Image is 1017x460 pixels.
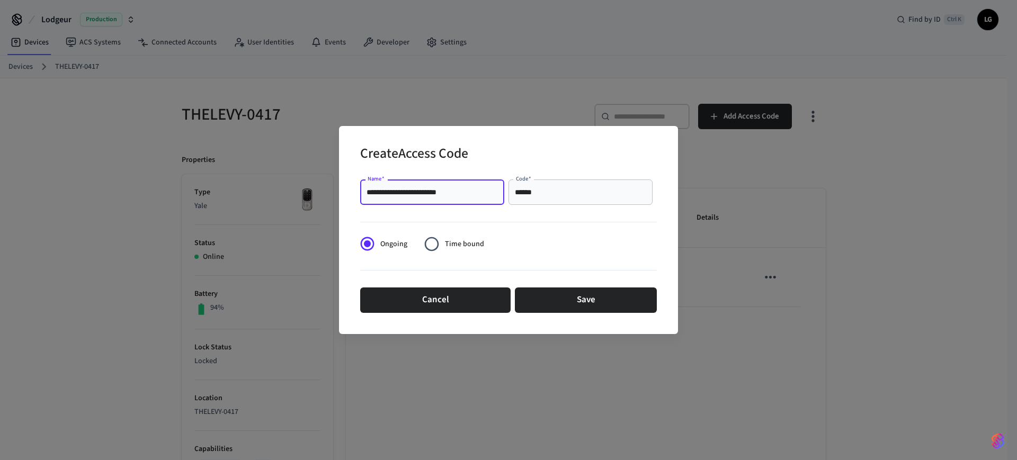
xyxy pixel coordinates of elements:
label: Name [368,175,385,183]
button: Save [515,287,657,313]
h2: Create Access Code [360,139,468,171]
label: Code [516,175,531,183]
span: Time bound [445,239,484,250]
button: Cancel [360,287,511,313]
span: Ongoing [380,239,407,250]
img: SeamLogoGradient.69752ec5.svg [992,432,1004,449]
